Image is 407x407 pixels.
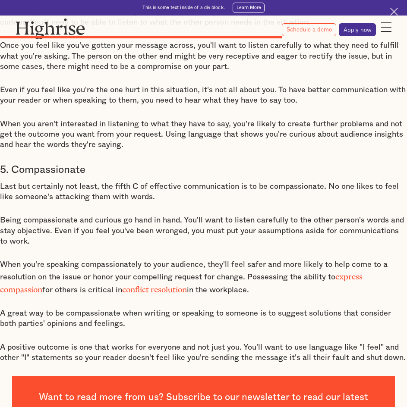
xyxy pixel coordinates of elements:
div: This is some text inside of a div block. [142,5,225,11]
img: Highrise logo [16,18,85,39]
a: Learn More [233,3,265,13]
img: Cross icon [390,8,398,16]
a: Schedule a demo [282,23,336,36]
a: conflict resolution [122,285,187,290]
a: Apply now [339,23,376,36]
